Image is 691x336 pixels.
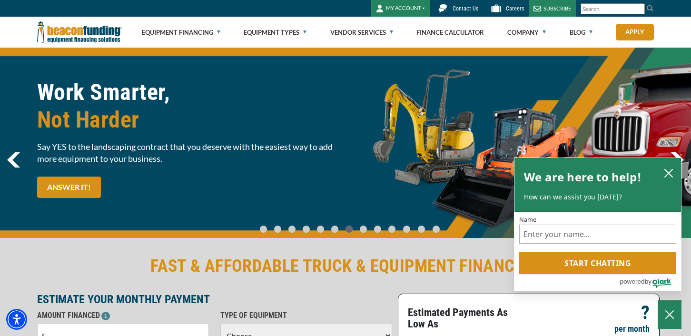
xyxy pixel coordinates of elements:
p: AMOUNT FINANCED [37,310,209,321]
a: Apply [616,24,654,40]
img: Search [646,4,654,12]
a: Go To Slide 8 [372,225,384,233]
a: Go To Slide 9 [386,225,398,233]
a: Go To Slide 3 [301,225,312,233]
img: Beacon Funding Corporation logo [37,17,122,48]
input: Name [519,225,676,244]
h2: FAST & AFFORDABLE TRUCK & EQUIPMENT FINANCING [37,255,654,277]
a: Go To Slide 4 [315,225,326,233]
p: How can we assist you [DATE]? [524,192,671,202]
a: Go To Slide 12 [430,225,442,233]
a: Blog [570,17,592,48]
span: Contact Us [453,5,478,12]
a: ANSWER IT! [37,177,101,198]
button: Start chatting [519,252,676,274]
a: Go To Slide 7 [358,225,369,233]
span: Say YES to the landscaping contract that you deserve with the easiest way to add more equipment t... [37,141,340,165]
p: Estimated Payments As Low As [408,307,523,330]
a: next [671,152,684,168]
a: Powered by Olark [620,275,681,291]
a: Equipment Financing [142,17,220,48]
a: Finance Calculator [416,17,484,48]
h1: Work Smarter, [37,79,340,134]
p: ESTIMATE YOUR MONTHLY PAYMENT [37,294,392,305]
a: Go To Slide 11 [415,225,427,233]
span: powered [620,276,644,287]
h2: We are here to help! [524,168,642,187]
span: Not Harder [37,106,340,134]
span: Careers [506,5,524,12]
span: by [645,276,652,287]
a: Clear search text [635,5,642,13]
p: ? [641,307,650,318]
div: Accessibility Menu [6,309,27,330]
img: Right Navigator [671,152,684,168]
a: previous [7,152,20,168]
p: per month [614,323,650,335]
a: Go To Slide 1 [272,225,284,233]
div: olark chatbox [514,158,681,292]
label: Name [519,217,676,223]
a: Company [507,17,546,48]
a: Go To Slide 0 [258,225,269,233]
a: Go To Slide 5 [329,225,341,233]
input: Search [581,3,645,14]
p: TYPE OF EQUIPMENT [220,310,392,321]
a: Go To Slide 10 [401,225,413,233]
button: close chatbox [661,166,676,179]
a: Equipment Types [244,17,306,48]
button: Close Chatbox [658,300,681,329]
a: Go To Slide 2 [286,225,298,233]
a: Vendor Services [330,17,393,48]
img: Left Navigator [7,152,20,168]
a: Go To Slide 6 [344,225,355,233]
